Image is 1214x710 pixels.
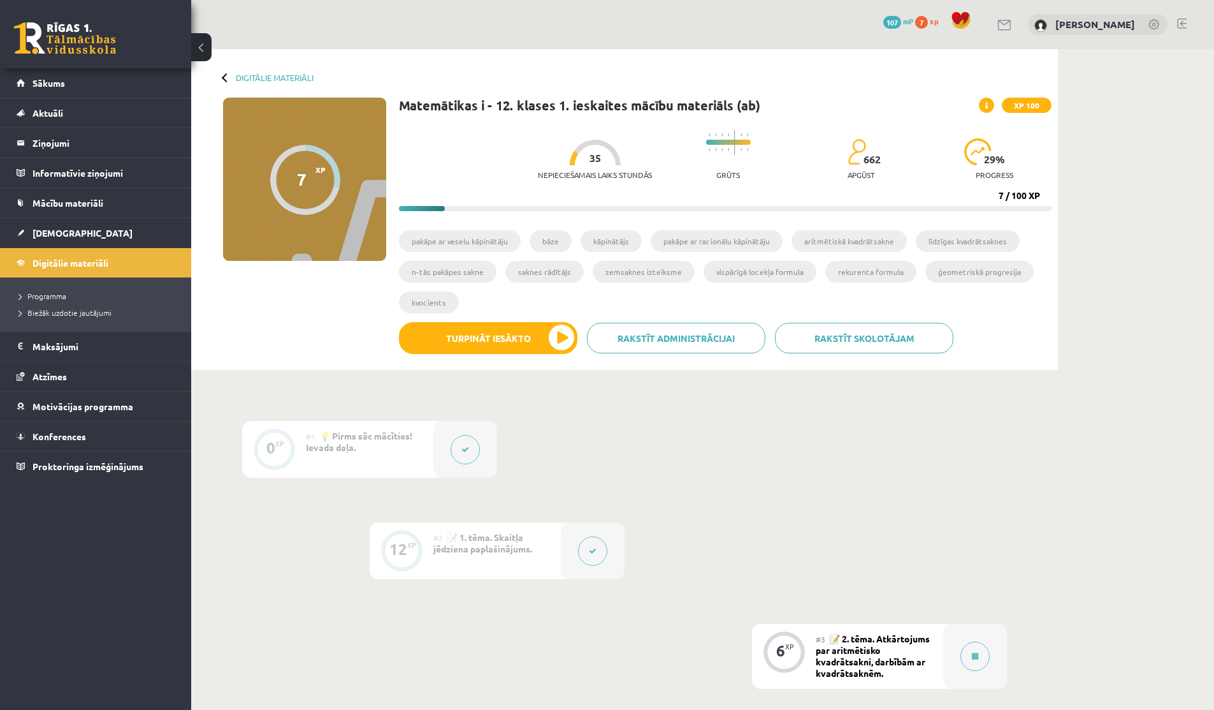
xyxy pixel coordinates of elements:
[33,401,133,412] span: Motivācijas programma
[704,261,816,283] li: vispārīgā locekļa formula
[741,133,742,137] img: icon-short-line-57e1e144782c952c97e751825c79c345078a6d821885a25fce030b3d8c18986b.svg
[775,323,953,353] a: Rakstīt skolotājam
[33,257,108,269] span: Digitālie materiāli
[33,77,65,89] span: Sākums
[17,218,175,248] a: [DEMOGRAPHIC_DATA]
[716,170,740,179] p: Grūts
[33,128,175,158] legend: Ziņojumi
[741,148,742,151] img: icon-short-line-57e1e144782c952c97e751825c79c345078a6d821885a25fce030b3d8c18986b.svg
[916,230,1020,252] li: līdzīgas kvadrātsaknes
[709,148,710,151] img: icon-short-line-57e1e144782c952c97e751825c79c345078a6d821885a25fce030b3d8c18986b.svg
[297,170,307,189] div: 7
[17,128,175,158] a: Ziņojumi
[33,371,67,382] span: Atzīmes
[433,531,532,554] span: 📝 1. tēma. Skaitļa jēdziena paplašinājums.
[17,452,175,481] a: Proktoringa izmēģinājums
[825,261,916,283] li: rekurenta formula
[734,130,735,155] img: icon-long-line-d9ea69661e0d244f92f715978eff75569469978d946b2353a9bb055b3ed8787d.svg
[266,442,275,454] div: 0
[33,431,86,442] span: Konferences
[721,148,723,151] img: icon-short-line-57e1e144782c952c97e751825c79c345078a6d821885a25fce030b3d8c18986b.svg
[785,643,794,650] div: XP
[19,290,178,302] a: Programma
[19,291,66,301] span: Programma
[925,261,1034,283] li: ģeometriskā progresija
[593,261,695,283] li: zemsaknes izteiksme
[984,154,1006,165] span: 29 %
[791,230,907,252] li: aritmētiskā kvadrātsakne
[33,158,175,188] legend: Informatīvie ziņojumi
[399,292,459,313] li: kvocients
[17,362,175,391] a: Atzīmes
[728,148,729,151] img: icon-short-line-57e1e144782c952c97e751825c79c345078a6d821885a25fce030b3d8c18986b.svg
[964,138,992,165] img: icon-progress-161ccf0a02000e728c5f80fcf4c31c7af3da0e1684b2b1d7c360e028c24a22f1.svg
[587,323,765,353] a: Rakstīt administrācijai
[17,68,175,98] a: Sākums
[776,645,785,656] div: 6
[306,431,315,441] span: #1
[848,138,866,165] img: students-c634bb4e5e11cddfef0936a35e636f08e4e9abd3cc4e673bd6f9a4125e45ecb1.svg
[33,197,103,209] span: Mācību materiāli
[236,73,314,82] a: Digitālie materiāli
[399,98,760,113] h1: Matemātikas i - 12. klases 1. ieskaites mācību materiāls (ab)
[399,230,521,252] li: pakāpe ar veselu kāpinātāju
[407,542,416,549] div: XP
[19,307,178,318] a: Biežāk uzdotie jautājumi
[530,230,572,252] li: bāze
[1002,98,1051,113] span: XP 100
[17,158,175,188] a: Informatīvie ziņojumi
[33,107,63,119] span: Aktuāli
[651,230,783,252] li: pakāpe ar racionālu kāpinātāju
[17,332,175,361] a: Maksājumi
[728,133,729,137] img: icon-short-line-57e1e144782c952c97e751825c79c345078a6d821885a25fce030b3d8c18986b.svg
[581,230,642,252] li: kāpinātājs
[816,633,930,679] span: 📝 2. tēma. Atkārtojums par aritmētisko kvadrātsakni, darbībām ar kvadrātsaknēm.
[505,261,584,283] li: saknes rādītājs
[17,98,175,128] a: Aktuāli
[17,248,175,277] a: Digitālie materiāli
[433,533,443,543] span: #2
[14,22,116,54] a: Rīgas 1. Tālmācības vidusskola
[389,544,407,555] div: 12
[33,227,133,239] span: [DEMOGRAPHIC_DATA]
[33,332,175,361] legend: Maksājumi
[709,133,710,137] img: icon-short-line-57e1e144782c952c97e751825c79c345078a6d821885a25fce030b3d8c18986b.svg
[864,154,881,165] span: 662
[976,170,1013,179] p: progress
[399,322,577,354] button: Turpināt iesākto
[589,152,601,164] span: 35
[1055,18,1135,31] a: [PERSON_NAME]
[715,148,716,151] img: icon-short-line-57e1e144782c952c97e751825c79c345078a6d821885a25fce030b3d8c18986b.svg
[315,165,326,174] span: XP
[715,133,716,137] img: icon-short-line-57e1e144782c952c97e751825c79c345078a6d821885a25fce030b3d8c18986b.svg
[903,16,913,26] span: mP
[915,16,944,26] a: 7 xp
[275,440,284,447] div: XP
[883,16,913,26] a: 107 mP
[399,261,496,283] li: n-tās pakāpes sakne
[747,148,748,151] img: icon-short-line-57e1e144782c952c97e751825c79c345078a6d821885a25fce030b3d8c18986b.svg
[883,16,901,29] span: 107
[721,133,723,137] img: icon-short-line-57e1e144782c952c97e751825c79c345078a6d821885a25fce030b3d8c18986b.svg
[538,170,652,179] p: Nepieciešamais laiks stundās
[915,16,928,29] span: 7
[816,634,825,644] span: #3
[1034,19,1047,32] img: Rebeka Trofimova
[33,461,143,472] span: Proktoringa izmēģinājums
[19,307,112,318] span: Biežāk uzdotie jautājumi
[17,392,175,421] a: Motivācijas programma
[17,422,175,451] a: Konferences
[930,16,938,26] span: xp
[848,170,875,179] p: apgūst
[17,188,175,218] a: Mācību materiāli
[747,133,748,137] img: icon-short-line-57e1e144782c952c97e751825c79c345078a6d821885a25fce030b3d8c18986b.svg
[306,430,412,453] span: 💡 Pirms sāc mācīties! Ievada daļa.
